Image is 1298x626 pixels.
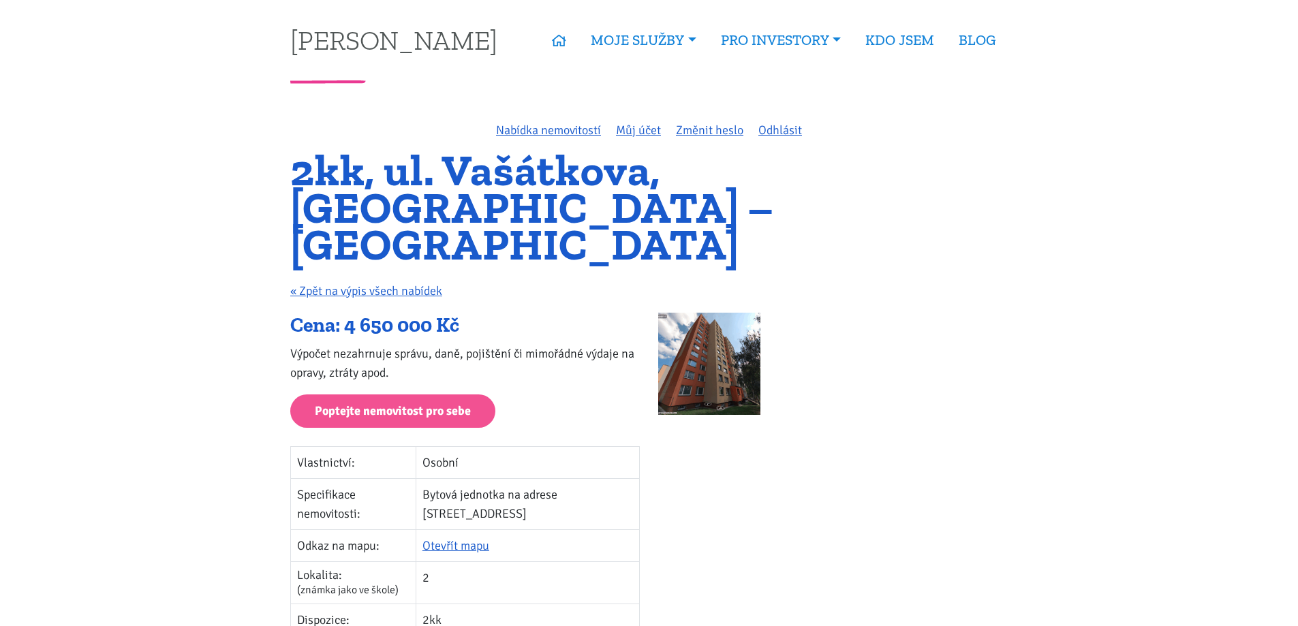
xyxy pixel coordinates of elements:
[709,25,853,56] a: PRO INVESTORY
[290,313,640,339] div: Cena: 4 650 000 Kč
[416,446,639,478] td: Osobní
[290,283,442,298] a: « Zpět na výpis všech nabídek
[290,394,495,428] a: Poptejte nemovitost pro sebe
[853,25,946,56] a: KDO JSEM
[291,561,416,604] td: Lokalita:
[758,123,802,138] a: Odhlásit
[946,25,1008,56] a: BLOG
[291,478,416,529] td: Specifikace nemovitosti:
[290,152,1008,264] h1: 2kk, ul. Vašátkova, [GEOGRAPHIC_DATA] – [GEOGRAPHIC_DATA]
[291,446,416,478] td: Vlastnictví:
[416,478,639,529] td: Bytová jednotka na adrese [STREET_ADDRESS]
[422,538,489,553] a: Otevřít mapu
[297,583,399,597] span: (známka jako ve škole)
[496,123,601,138] a: Nabídka nemovitostí
[290,344,640,382] p: Výpočet nezahrnuje správu, daně, pojištění či mimořádné výdaje na opravy, ztráty apod.
[616,123,661,138] a: Můj účet
[416,561,639,604] td: 2
[290,27,497,53] a: [PERSON_NAME]
[578,25,708,56] a: MOJE SLUŽBY
[291,529,416,561] td: Odkaz na mapu:
[676,123,743,138] a: Změnit heslo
